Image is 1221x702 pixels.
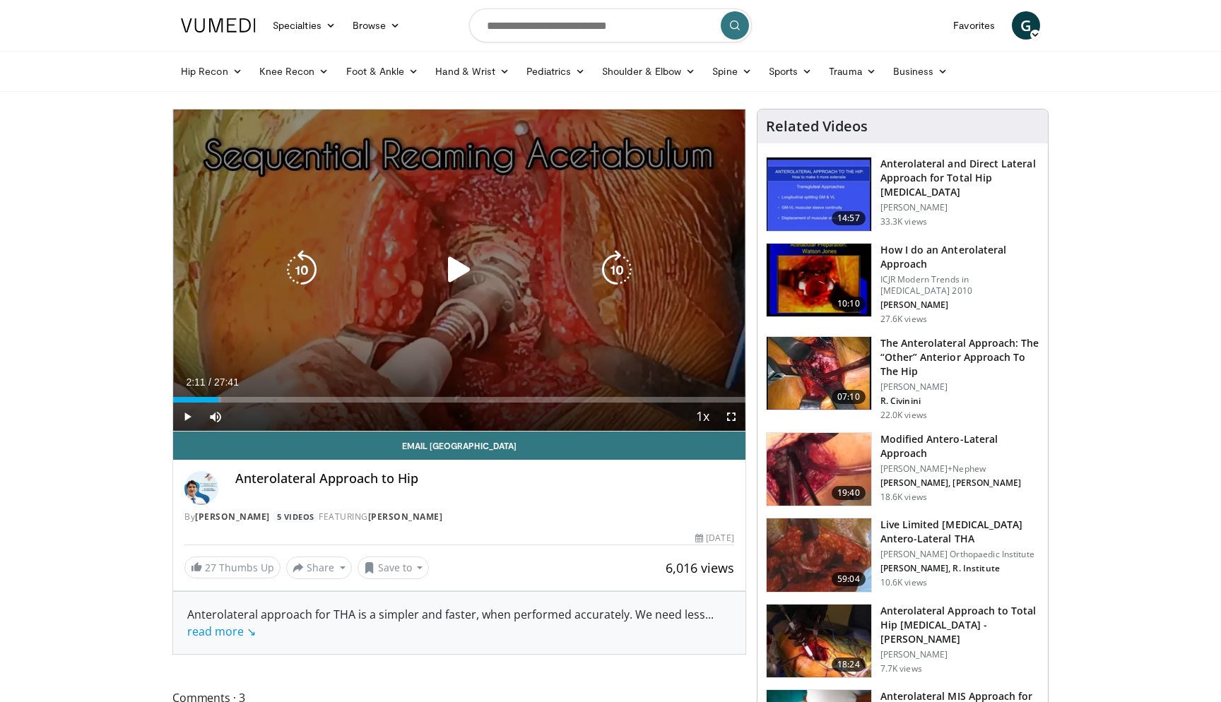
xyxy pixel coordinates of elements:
a: Browse [344,11,409,40]
a: Hand & Wrist [427,57,518,85]
p: 22.0K views [880,410,927,421]
span: 2:11 [186,376,205,388]
button: Fullscreen [717,403,745,431]
img: 628649_3.png.150x105_q85_crop-smart_upscale.jpg [767,518,871,592]
a: Trauma [820,57,885,85]
a: Favorites [945,11,1003,40]
span: 6,016 views [666,559,734,576]
a: read more ↘ [187,624,256,639]
a: 10:10 How I do an Anterolateral Approach ICJR Modern Trends in [MEDICAL_DATA] 2010 [PERSON_NAME] ... [766,243,1039,325]
p: R. Civinini [880,395,1039,407]
a: Hip Recon [172,57,251,85]
a: [PERSON_NAME] [368,511,443,523]
p: [PERSON_NAME] Orthopaedic Institute [880,549,1039,560]
button: Save to [358,557,430,579]
span: 27 [205,561,216,574]
img: Avatar [184,471,218,505]
img: VuMedi Logo [181,18,256,32]
a: G [1012,11,1040,40]
h4: Related Videos [766,118,868,135]
button: Playback Rate [689,403,717,431]
h3: The Anterolateral Approach: The “Other” Anterior Approach To The Hip [880,336,1039,379]
span: 59:04 [832,572,866,586]
button: Mute [201,403,230,431]
a: Sports [760,57,821,85]
h3: Modified Antero-Lateral Approach [880,432,1039,460]
p: [PERSON_NAME] [880,299,1039,311]
a: 59:04 Live Limited [MEDICAL_DATA] Antero-Lateral THA [PERSON_NAME] Orthopaedic Institute [PERSON_... [766,518,1039,593]
p: [PERSON_NAME] [880,202,1039,213]
img: 45b2a279-9aef-4886-b6ed-3c4d0423c06b.150x105_q85_crop-smart_upscale.jpg [767,337,871,410]
a: Spine [704,57,760,85]
button: Play [173,403,201,431]
img: db670966-d5e2-4e37-8848-982f9c4931b7.150x105_q85_crop-smart_upscale.jpg [767,605,871,678]
p: ICJR Modern Trends in [MEDICAL_DATA] 2010 [880,274,1039,297]
img: 297847_0001_1.png.150x105_q85_crop-smart_upscale.jpg [767,244,871,317]
p: 10.6K views [880,577,927,588]
span: 18:24 [832,658,866,672]
div: [DATE] [695,532,733,545]
p: [PERSON_NAME]+Nephew [880,463,1039,475]
p: [PERSON_NAME], [PERSON_NAME] [880,477,1039,489]
a: 5 Videos [272,511,319,523]
p: 18.6K views [880,492,927,503]
a: Business [885,57,957,85]
a: [PERSON_NAME] [195,511,270,523]
input: Search topics, interventions [469,8,752,42]
h3: Anterolateral and Direct Lateral Approach for Total Hip [MEDICAL_DATA] [880,157,1039,199]
h3: Anterolateral Approach to Total Hip [MEDICAL_DATA] - [PERSON_NAME] [880,604,1039,646]
span: / [208,376,211,388]
h4: Anterolateral Approach to Hip [235,471,734,487]
p: [PERSON_NAME] [880,649,1039,660]
button: Share [286,557,352,579]
a: Foot & Ankle [338,57,427,85]
a: 07:10 The Anterolateral Approach: The “Other” Anterior Approach To The Hip [PERSON_NAME] R. Civin... [766,336,1039,421]
img: 297905_0000_1.png.150x105_q85_crop-smart_upscale.jpg [767,157,871,231]
span: 10:10 [832,297,866,311]
img: df1c4db8-fa70-4dbe-8176-20e68faa4108.150x105_q85_crop-smart_upscale.jpg [767,433,871,506]
span: 27:41 [214,376,239,388]
div: By FEATURING [184,511,734,523]
a: 18:24 Anterolateral Approach to Total Hip [MEDICAL_DATA] - [PERSON_NAME] [PERSON_NAME] 7.7K views [766,604,1039,679]
video-js: Video Player [173,109,745,432]
div: Progress Bar [173,397,745,403]
span: 14:57 [832,211,866,225]
a: 27 Thumbs Up [184,557,281,578]
a: 19:40 Modified Antero-Lateral Approach [PERSON_NAME]+Nephew [PERSON_NAME], [PERSON_NAME] 18.6K views [766,432,1039,507]
a: Specialties [264,11,344,40]
a: Email [GEOGRAPHIC_DATA] [173,432,745,460]
h3: How I do an Anterolateral Approach [880,243,1039,271]
div: Anterolateral approach for THA is a simpler and faster, when performed accurately. We need less [187,606,731,640]
p: 7.7K views [880,663,922,674]
a: 14:57 Anterolateral and Direct Lateral Approach for Total Hip [MEDICAL_DATA] [PERSON_NAME] 33.3K ... [766,157,1039,232]
p: 27.6K views [880,314,927,325]
span: 07:10 [832,390,866,404]
span: ... [187,607,714,639]
h3: Live Limited [MEDICAL_DATA] Antero-Lateral THA [880,518,1039,546]
p: [PERSON_NAME], R. Institute [880,563,1039,574]
p: [PERSON_NAME] [880,381,1039,393]
a: Shoulder & Elbow [594,57,704,85]
a: Pediatrics [518,57,594,85]
p: 33.3K views [880,216,927,227]
a: Knee Recon [251,57,338,85]
span: 19:40 [832,486,866,500]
